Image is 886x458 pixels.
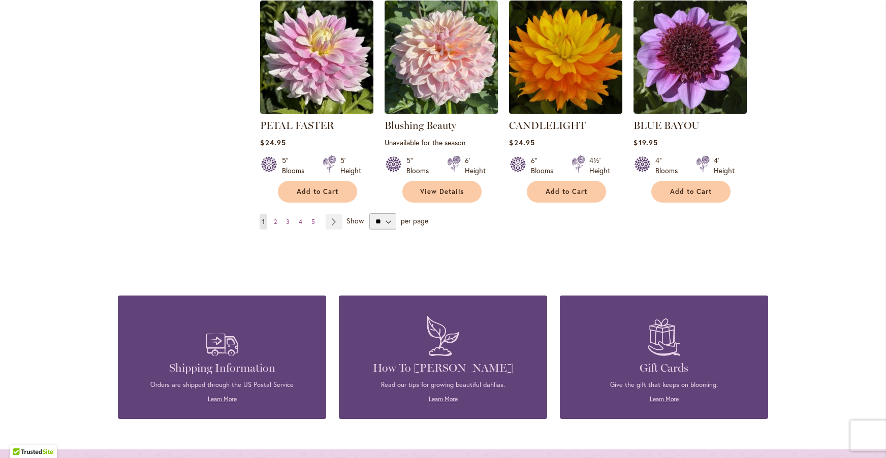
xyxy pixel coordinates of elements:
div: 5" Blooms [406,155,435,176]
a: 4 [296,214,305,230]
span: $19.95 [634,138,657,147]
span: per page [401,216,428,225]
a: PETAL FASTER [260,106,373,116]
h4: How To [PERSON_NAME] [354,361,532,375]
div: 5" Blooms [282,155,310,176]
span: 1 [262,218,265,225]
a: BLUE BAYOU [634,106,747,116]
a: PETAL FASTER [260,119,334,132]
span: Show [346,216,364,225]
div: 4" Blooms [655,155,684,176]
div: 4½' Height [589,155,610,176]
a: View Details [402,181,482,203]
button: Add to Cart [651,181,731,203]
span: 4 [299,218,302,225]
a: Blushing Beauty [385,106,498,116]
iframe: Launch Accessibility Center [8,422,36,450]
a: Learn More [208,395,237,403]
a: Learn More [429,395,458,403]
h4: Shipping Information [133,361,311,375]
img: CANDLELIGHT [509,1,622,114]
span: Add to Cart [297,187,338,196]
p: Orders are shipped through the US Postal Service [133,380,311,389]
img: BLUE BAYOU [634,1,747,114]
a: CANDLELIGHT [509,119,586,132]
a: Blushing Beauty [385,119,456,132]
button: Add to Cart [527,181,606,203]
span: $24.95 [509,138,534,147]
img: Blushing Beauty [385,1,498,114]
a: BLUE BAYOU [634,119,700,132]
p: Unavailable for the season [385,138,498,147]
div: 4' Height [714,155,735,176]
span: View Details [420,187,464,196]
a: Learn More [650,395,679,403]
a: 2 [271,214,279,230]
span: 2 [274,218,277,225]
span: $24.95 [260,138,286,147]
span: 3 [286,218,290,225]
a: 3 [283,214,292,230]
img: PETAL FASTER [260,1,373,114]
span: Add to Cart [670,187,712,196]
p: Read our tips for growing beautiful dahlias. [354,380,532,389]
a: 5 [309,214,318,230]
button: Add to Cart [278,181,357,203]
div: 5' Height [340,155,361,176]
span: 5 [311,218,315,225]
span: Add to Cart [546,187,587,196]
h4: Gift Cards [575,361,753,375]
div: 6" Blooms [531,155,559,176]
div: 6' Height [465,155,486,176]
a: CANDLELIGHT [509,106,622,116]
p: Give the gift that keeps on blooming. [575,380,753,389]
